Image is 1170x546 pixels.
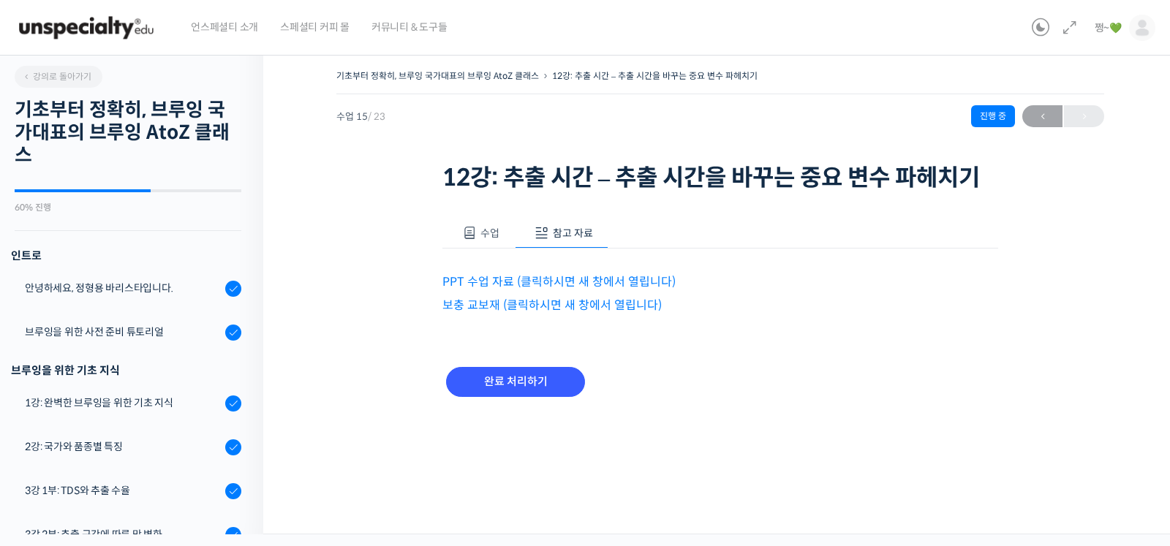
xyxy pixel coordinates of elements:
[11,246,241,265] h3: 인트로
[971,105,1015,127] div: 진행 중
[15,66,102,88] a: 강의로 돌아가기
[25,482,221,498] div: 3강 1부: TDS와 추출 수율
[15,203,241,212] div: 60% 진행
[1095,21,1122,34] span: 쩡~💚
[1022,107,1063,126] span: ←
[553,227,593,240] span: 참고 자료
[442,274,676,289] a: PPT 수업 자료 (클릭하시면 새 창에서 열립니다)
[336,112,385,121] span: 수업 15
[25,324,221,340] div: 브루잉을 위한 사전 준비 튜토리얼
[22,71,91,82] span: 강의로 돌아가기
[15,99,241,167] h2: 기초부터 정확히, 브루잉 국가대표의 브루잉 AtoZ 클래스
[25,395,221,411] div: 1강: 완벽한 브루잉을 위한 기초 지식
[442,297,662,313] a: 보충 교보재 (클릭하시면 새 창에서 열립니다)
[1022,105,1063,127] a: ←이전
[442,164,998,192] h1: 12강: 추출 시간 – 추출 시간을 바꾸는 중요 변수 파헤치기
[480,227,499,240] span: 수업
[25,280,221,296] div: 안녕하세요, 정형용 바리스타입니다.
[25,526,221,542] div: 3강 2부: 추출 구간에 따른 맛 변화
[336,70,539,81] a: 기초부터 정확히, 브루잉 국가대표의 브루잉 AtoZ 클래스
[25,439,221,455] div: 2강: 국가와 품종별 특징
[368,110,385,123] span: / 23
[552,70,758,81] a: 12강: 추출 시간 – 추출 시간을 바꾸는 중요 변수 파헤치기
[446,367,585,397] input: 완료 처리하기
[11,360,241,380] div: 브루잉을 위한 기초 지식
